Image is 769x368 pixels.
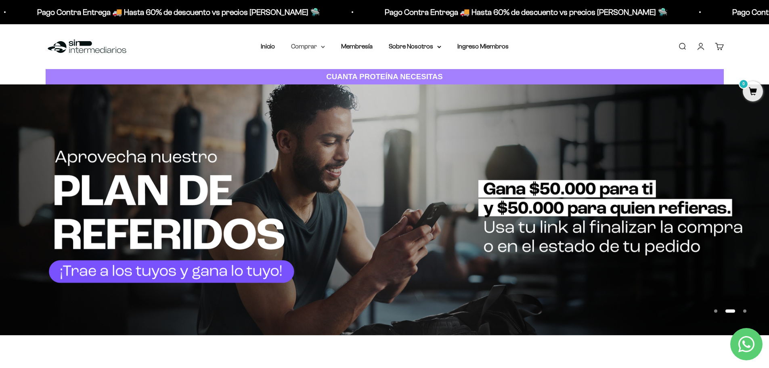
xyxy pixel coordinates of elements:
p: Pago Contra Entrega 🚚 Hasta 60% de descuento vs precios [PERSON_NAME] 🛸 [254,6,536,19]
a: 0 [743,88,763,97]
a: Ingreso Miembros [457,43,509,50]
a: Membresía [341,43,373,50]
mark: 0 [739,79,748,89]
a: CUANTA PROTEÍNA NECESITAS [46,69,724,85]
strong: CUANTA PROTEÍNA NECESITAS [326,72,443,81]
summary: Sobre Nosotros [389,41,441,52]
a: Inicio [261,43,275,50]
summary: Comprar [291,41,325,52]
